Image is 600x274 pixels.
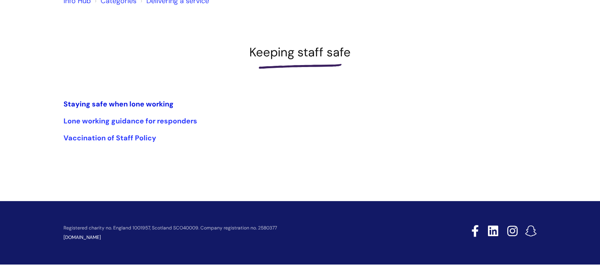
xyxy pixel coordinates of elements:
[64,116,197,126] a: Lone working guidance for responders
[64,45,537,60] h1: Keeping staff safe
[64,234,101,240] a: [DOMAIN_NAME]
[64,226,415,231] p: Registered charity no. England 1001957, Scotland SCO40009. Company registration no. 2580377
[64,99,174,109] a: Staying safe when lone working
[64,133,156,143] a: Vaccination of Staff Policy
